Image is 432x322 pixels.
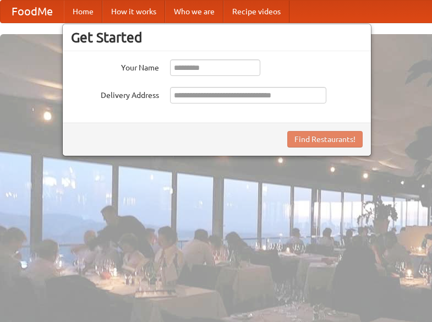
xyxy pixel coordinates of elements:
[287,131,363,148] button: Find Restaurants!
[71,87,159,101] label: Delivery Address
[71,29,363,46] h3: Get Started
[64,1,102,23] a: Home
[1,1,64,23] a: FoodMe
[165,1,223,23] a: Who we are
[102,1,165,23] a: How it works
[71,59,159,73] label: Your Name
[223,1,289,23] a: Recipe videos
